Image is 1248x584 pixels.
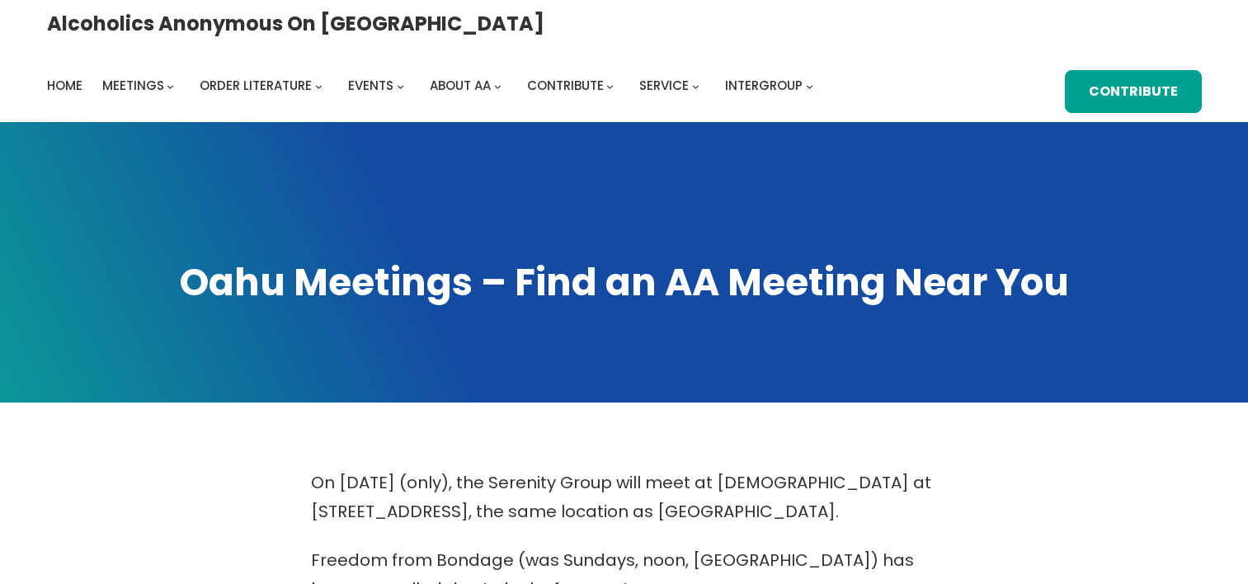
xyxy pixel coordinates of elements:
[430,77,491,94] span: About AA
[494,82,502,90] button: About AA submenu
[311,469,938,526] p: On [DATE] (only), the Serenity Group will meet at [DEMOGRAPHIC_DATA] at [STREET_ADDRESS], the sam...
[527,77,604,94] span: Contribute
[725,77,803,94] span: Intergroup
[606,82,614,90] button: Contribute submenu
[527,74,604,97] a: Contribute
[639,74,689,97] a: Service
[47,74,819,97] nav: Intergroup
[102,74,164,97] a: Meetings
[200,77,312,94] span: Order Literature
[430,74,491,97] a: About AA
[397,82,404,90] button: Events submenu
[348,74,393,97] a: Events
[1065,70,1202,114] a: Contribute
[348,77,393,94] span: Events
[806,82,813,90] button: Intergroup submenu
[102,77,164,94] span: Meetings
[639,77,689,94] span: Service
[692,82,699,90] button: Service submenu
[47,77,82,94] span: Home
[315,82,323,90] button: Order Literature submenu
[47,74,82,97] a: Home
[167,82,174,90] button: Meetings submenu
[725,74,803,97] a: Intergroup
[47,257,1202,308] h1: Oahu Meetings – Find an AA Meeting Near You
[47,6,544,41] a: Alcoholics Anonymous on [GEOGRAPHIC_DATA]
